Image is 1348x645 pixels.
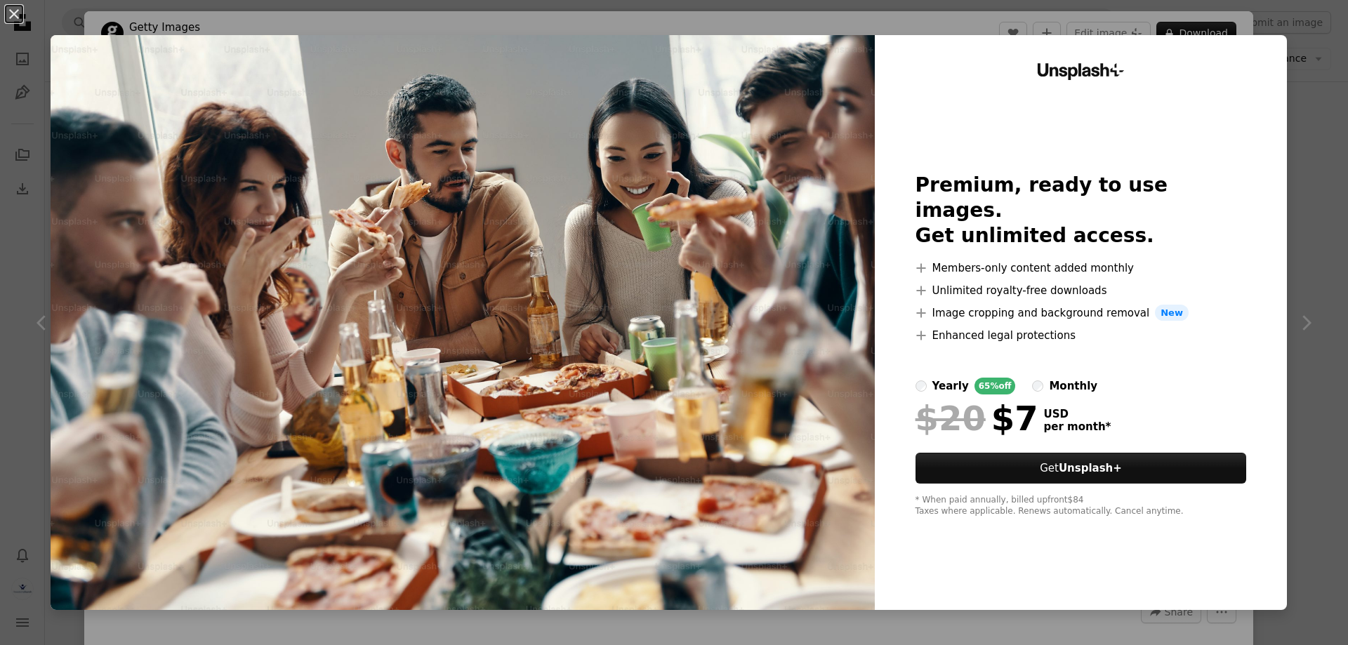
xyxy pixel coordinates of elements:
[916,400,1038,437] div: $7
[1044,408,1111,420] span: USD
[916,380,927,392] input: yearly65%off
[916,453,1247,484] a: GetUnsplash+
[1049,378,1097,394] div: monthly
[1059,462,1122,474] strong: Unsplash+
[932,378,969,394] div: yearly
[916,173,1247,248] h2: Premium, ready to use images. Get unlimited access.
[916,305,1247,321] li: Image cropping and background removal
[916,495,1247,517] div: * When paid annually, billed upfront $84 Taxes where applicable. Renews automatically. Cancel any...
[916,282,1247,299] li: Unlimited royalty-free downloads
[916,327,1247,344] li: Enhanced legal protections
[916,400,986,437] span: $20
[974,378,1016,394] div: 65% off
[1032,380,1043,392] input: monthly
[1155,305,1189,321] span: New
[916,260,1247,277] li: Members-only content added monthly
[1044,420,1111,433] span: per month *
